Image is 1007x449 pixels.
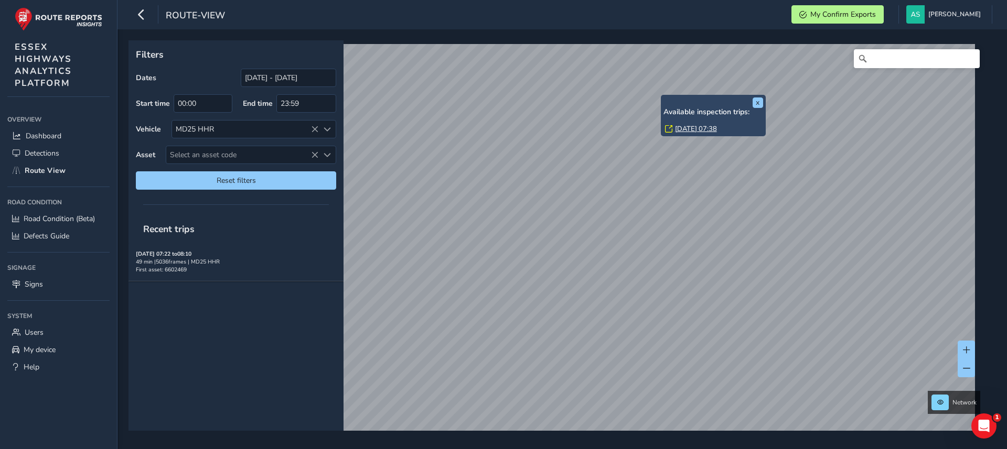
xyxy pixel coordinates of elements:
[7,260,110,276] div: Signage
[906,5,984,24] button: [PERSON_NAME]
[144,176,328,185] span: Reset filters
[971,413,997,439] iframe: Intercom live chat
[7,194,110,210] div: Road Condition
[7,145,110,162] a: Detections
[243,98,273,108] label: End time
[7,324,110,341] a: Users
[166,9,225,24] span: route-view
[136,150,155,160] label: Asset
[7,308,110,324] div: System
[132,44,975,443] canvas: Map
[136,215,202,243] span: Recent trips
[136,124,161,134] label: Vehicle
[663,108,763,117] h6: Available inspection trips:
[172,121,318,138] div: MD25 HHR
[7,127,110,145] a: Dashboard
[25,148,59,158] span: Detections
[810,9,876,19] span: My Confirm Exports
[7,276,110,293] a: Signs
[136,266,187,273] span: First asset: 6602469
[136,258,336,266] div: 49 min | 5036 frames | MD25 HHR
[25,166,66,176] span: Route View
[7,358,110,376] a: Help
[906,5,925,24] img: diamond-layout
[26,131,61,141] span: Dashboard
[25,327,44,337] span: Users
[136,73,156,83] label: Dates
[7,227,110,245] a: Defects Guide
[24,214,95,224] span: Road Condition (Beta)
[136,48,336,61] p: Filters
[675,124,717,134] a: [DATE] 07:38
[7,112,110,127] div: Overview
[928,5,981,24] span: [PERSON_NAME]
[7,162,110,179] a: Route View
[136,250,191,258] strong: [DATE] 07:22 to 08:10
[24,362,39,372] span: Help
[952,398,977,407] span: Network
[136,171,336,190] button: Reset filters
[318,146,336,163] div: Select an asset code
[24,231,69,241] span: Defects Guide
[136,98,170,108] label: Start time
[24,345,56,355] span: My device
[7,210,110,227] a: Road Condition (Beta)
[15,7,102,31] img: rr logo
[25,279,43,289] span: Signs
[15,41,72,89] span: ESSEX HIGHWAYS ANALYTICS PLATFORM
[791,5,884,24] button: My Confirm Exports
[7,341,110,358] a: My device
[166,146,318,163] span: Select an asset code
[993,413,1001,422] span: 1
[854,49,980,68] input: Search
[753,97,763,108] button: x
